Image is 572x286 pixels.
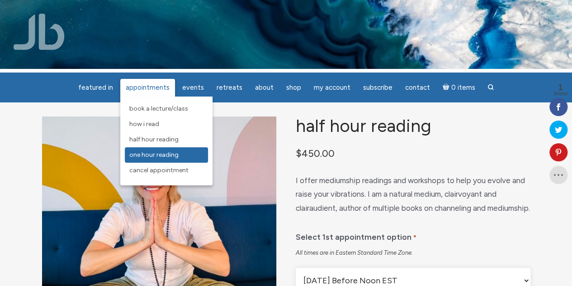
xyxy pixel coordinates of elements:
a: featured in [73,79,118,97]
h1: Half Hour Reading [296,116,530,136]
a: How I Read [125,116,208,132]
span: How I Read [129,120,159,128]
a: Half Hour Reading [125,132,208,147]
span: Cancel Appointment [129,166,189,174]
span: featured in [78,83,113,92]
a: One Hour Reading [125,147,208,163]
span: Contact [405,83,430,92]
div: All times are in Eastern Standard Time Zone. [296,249,530,257]
a: Book a Lecture/Class [125,101,208,116]
a: Cart0 items [437,78,481,97]
a: Appointments [120,79,175,97]
a: Contact [400,79,435,97]
a: My Account [308,79,356,97]
span: One Hour Reading [129,151,179,159]
img: Jamie Butler. The Everyday Medium [14,14,65,50]
span: 1 [553,83,567,92]
i: Cart [443,83,451,92]
span: $ [296,148,302,159]
a: Subscribe [358,79,398,97]
span: Appointments [126,83,170,92]
span: Retreats [217,83,242,92]
span: Book a Lecture/Class [129,105,188,112]
span: Subscribe [363,83,392,92]
p: I offer mediumship readings and workshops to help you evolve and raise your vibrations. I am a na... [296,174,530,215]
span: Half Hour Reading [129,136,179,143]
a: Cancel Appointment [125,163,208,178]
a: About [250,79,279,97]
span: 0 items [451,84,475,91]
a: Events [177,79,209,97]
span: About [255,83,274,92]
a: Retreats [211,79,248,97]
span: Shop [286,83,301,92]
span: Shares [553,92,567,96]
span: Events [182,83,204,92]
bdi: 450.00 [296,148,335,159]
a: Shop [281,79,307,97]
label: Select 1st appointment option [296,226,416,245]
span: My Account [314,83,350,92]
